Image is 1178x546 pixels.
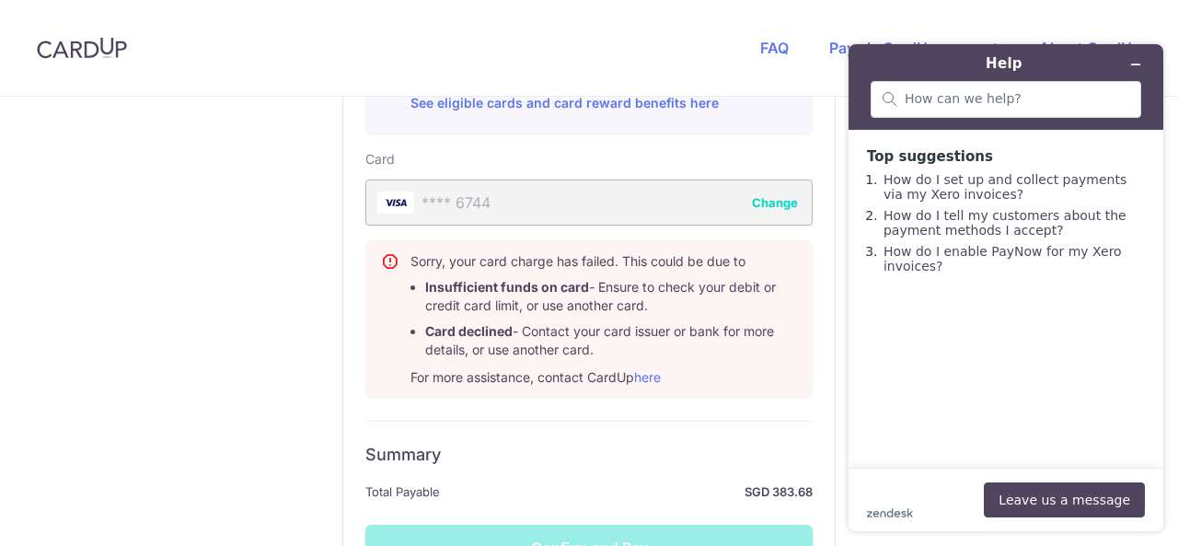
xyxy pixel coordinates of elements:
a: See eligible cards and card reward benefits here [410,95,719,110]
label: Card [365,150,395,168]
h6: Summary [365,444,813,466]
a: here [634,369,661,385]
strong: SGD 383.68 [447,481,813,503]
img: CardUp [37,37,127,59]
a: FAQ [760,39,789,57]
button: Change [752,193,798,212]
iframe: To enrich screen reader interactions, please activate Accessibility in Grammarly extension settings [834,29,1178,546]
span: Total Payable [365,481,440,503]
li: - Ensure to check your debit or credit card limit, or use another card. [425,278,797,315]
li: - Contact your card issuer or bank for more details, or use another card. [425,322,797,359]
div: Sorry, your card charge has failed. This could be due to For more assistance, contact CardUp [410,252,797,387]
a: Pay via CardUp account [829,39,999,57]
b: Card declined [425,323,513,339]
span: Help [41,13,79,29]
b: Insufficient funds on card [425,279,589,295]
